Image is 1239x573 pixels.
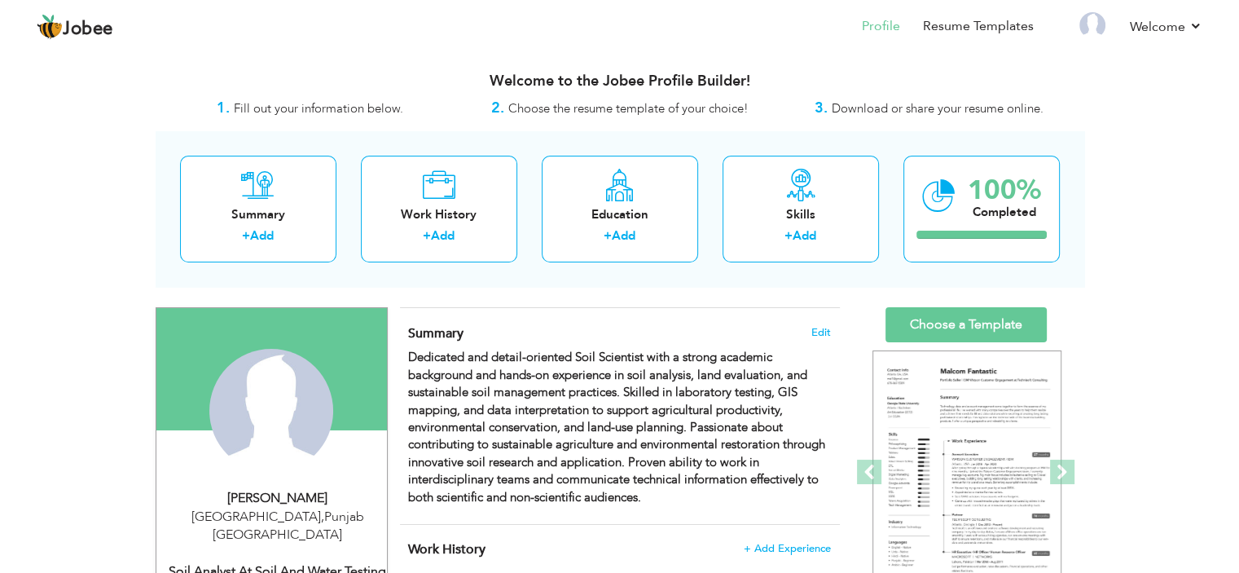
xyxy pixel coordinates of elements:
a: Welcome [1130,17,1202,37]
div: Work History [374,206,504,223]
label: + [242,227,250,245]
div: 100% [968,177,1041,204]
a: Jobee [37,14,113,40]
label: + [423,227,431,245]
h3: Welcome to the Jobee Profile Builder! [156,73,1084,90]
strong: Dedicated and detail-oriented Soil Scientist with a strong academic background and hands-on exper... [408,349,825,505]
div: [PERSON_NAME] [169,489,387,508]
a: Resume Templates [923,17,1034,36]
strong: 3. [815,98,828,118]
h4: Adding a summary is a quick and easy way to highlight your experience and interests. [408,325,830,342]
div: [GEOGRAPHIC_DATA] Punjab [GEOGRAPHIC_DATA] [169,508,387,545]
span: Work History [408,540,485,558]
a: Add [793,227,816,244]
strong: 2. [491,98,504,118]
span: Fill out your information below. [234,100,403,117]
div: Education [555,206,685,223]
label: + [604,227,612,245]
img: jobee.io [37,14,63,40]
span: Edit [811,327,831,338]
img: Huraira Ghani [209,349,333,473]
span: Summary [408,324,464,342]
a: Profile [862,17,900,36]
strong: 1. [217,98,230,118]
span: Jobee [63,20,113,38]
span: , [321,508,324,526]
span: Choose the resume template of your choice! [508,100,749,117]
a: Add [250,227,274,244]
span: Download or share your resume online. [832,100,1043,117]
div: Skills [736,206,866,223]
a: Add [431,227,455,244]
h4: This helps to show the companies you have worked for. [408,541,830,558]
a: Add [612,227,635,244]
div: Completed [968,204,1041,221]
span: + Add Experience [744,543,831,554]
label: + [784,227,793,245]
img: Profile Img [1079,12,1105,38]
div: Summary [193,206,323,223]
a: Choose a Template [885,307,1047,342]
